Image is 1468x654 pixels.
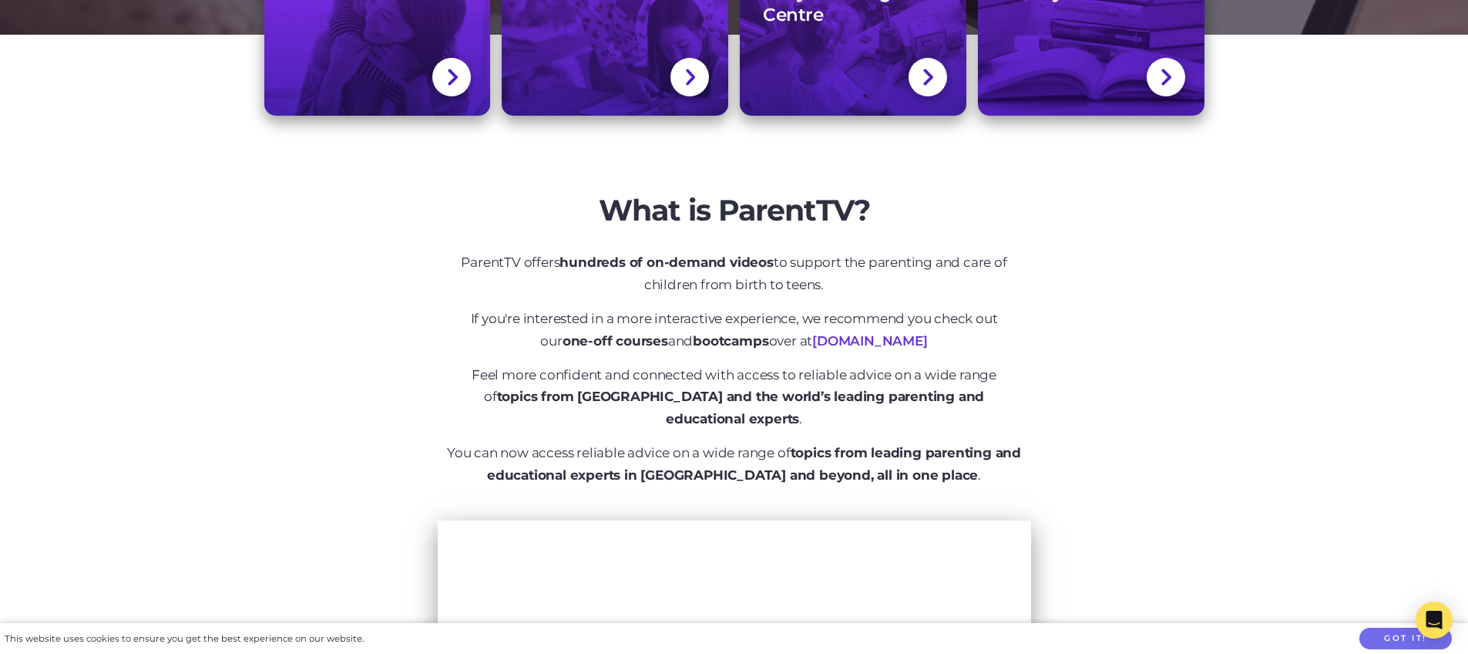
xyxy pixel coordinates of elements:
strong: topics from [GEOGRAPHIC_DATA] and the world’s leading parenting and educational experts [497,389,985,426]
p: Feel more confident and connected with access to reliable advice on a wide range of . [445,364,1023,431]
strong: bootcamps [693,333,768,349]
div: Open Intercom Messenger [1416,602,1453,639]
img: svg+xml;base64,PHN2ZyBlbmFibGUtYmFja2dyb3VuZD0ibmV3IDAgMCAxNC44IDI1LjciIHZpZXdCb3g9IjAgMCAxNC44ID... [446,67,458,87]
strong: hundreds of on-demand videos [559,255,773,270]
h2: What is ParentTV? [445,193,1023,228]
p: You can now access reliable advice on a wide range of . [445,442,1023,487]
p: If you're interested in a more interactive experience, we recommend you check out our and over at [445,308,1023,352]
button: Got it! [1359,628,1452,650]
img: svg+xml;base64,PHN2ZyBlbmFibGUtYmFja2dyb3VuZD0ibmV3IDAgMCAxNC44IDI1LjciIHZpZXdCb3g9IjAgMCAxNC44ID... [684,67,696,87]
a: [DOMAIN_NAME] [812,333,927,349]
p: ParentTV offers to support the parenting and care of children from birth to teens. [445,251,1023,296]
img: svg+xml;base64,PHN2ZyBlbmFibGUtYmFja2dyb3VuZD0ibmV3IDAgMCAxNC44IDI1LjciIHZpZXdCb3g9IjAgMCAxNC44ID... [922,67,933,87]
div: This website uses cookies to ensure you get the best experience on our website. [5,631,364,647]
strong: one-off courses [563,333,668,349]
img: svg+xml;base64,PHN2ZyBlbmFibGUtYmFja2dyb3VuZD0ibmV3IDAgMCAxNC44IDI1LjciIHZpZXdCb3g9IjAgMCAxNC44ID... [1160,67,1171,87]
